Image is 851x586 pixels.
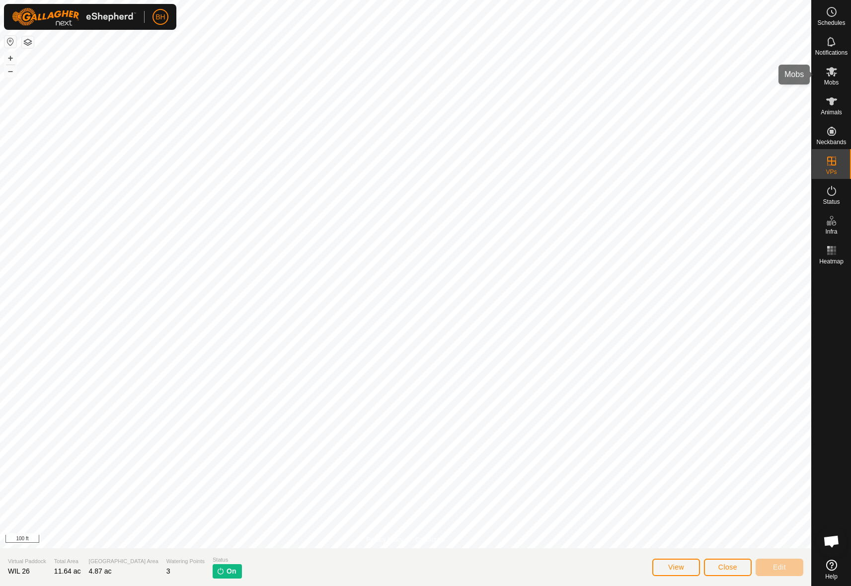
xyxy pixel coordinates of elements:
img: turn-on [217,567,225,575]
span: Animals [821,109,842,115]
span: WIL 26 [8,567,30,575]
button: Reset Map [4,36,16,48]
button: – [4,65,16,77]
span: [GEOGRAPHIC_DATA] Area [89,557,158,566]
button: Close [704,559,752,576]
button: Edit [756,559,803,576]
span: 4.87 ac [89,567,112,575]
a: Help [812,556,851,584]
span: Watering Points [166,557,205,566]
button: + [4,52,16,64]
span: Close [718,563,737,571]
button: View [652,559,700,576]
span: View [668,563,684,571]
span: Status [213,556,242,564]
span: 11.64 ac [54,567,81,575]
span: Help [825,574,838,580]
span: 3 [166,567,170,575]
span: Neckbands [816,139,846,145]
span: Schedules [817,20,845,26]
span: VPs [826,169,837,175]
span: On [227,566,236,577]
span: Status [823,199,840,205]
img: Gallagher Logo [12,8,136,26]
span: Infra [825,229,837,235]
button: Map Layers [22,36,34,48]
span: Total Area [54,557,81,566]
span: Mobs [824,80,839,85]
span: Edit [773,563,786,571]
span: Virtual Paddock [8,557,46,566]
span: Heatmap [819,258,844,264]
div: Open chat [817,526,847,556]
span: Notifications [815,50,848,56]
span: BH [155,12,165,22]
a: Privacy Policy [366,535,403,544]
a: Contact Us [415,535,445,544]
